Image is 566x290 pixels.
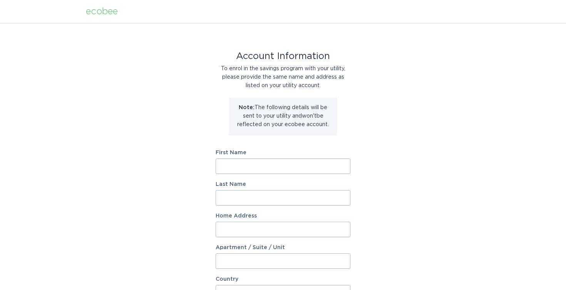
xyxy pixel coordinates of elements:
[239,105,255,110] strong: Note:
[216,213,350,219] label: Home Address
[235,103,331,129] p: The following details will be sent to your utility and won't be reflected on your ecobee account.
[216,245,350,250] label: Apartment / Suite / Unit
[216,64,350,90] div: To enrol in the savings program with your utility, please provide the same name and address as li...
[86,7,118,16] div: ecobee
[216,150,350,155] label: First Name
[216,52,350,61] div: Account Information
[216,182,350,187] label: Last Name
[216,277,238,282] label: Country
